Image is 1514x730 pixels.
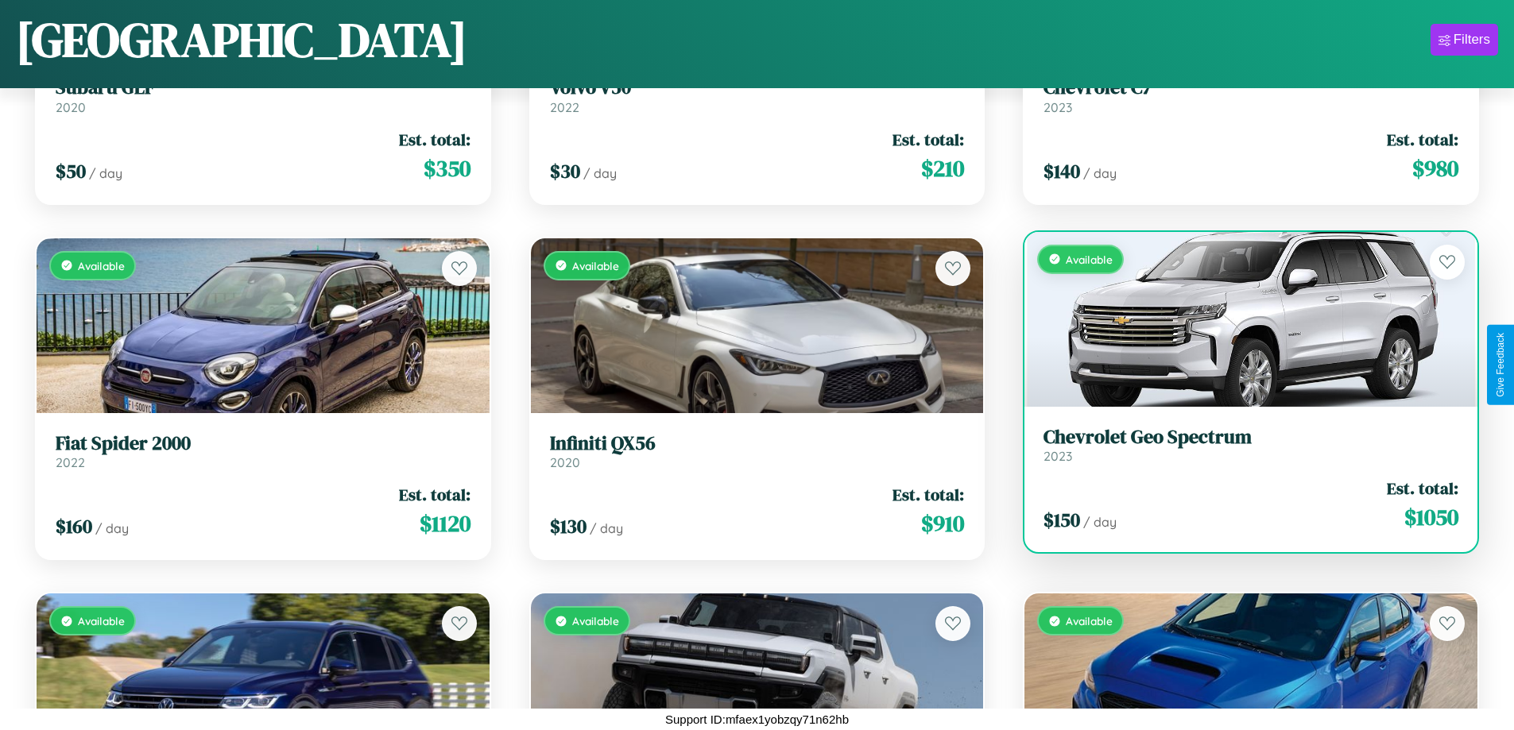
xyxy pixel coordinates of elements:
[550,158,580,184] span: $ 30
[89,165,122,181] span: / day
[1044,76,1458,99] h3: Chevrolet C7
[399,483,470,506] span: Est. total:
[56,513,92,539] span: $ 160
[78,259,125,272] span: Available
[893,483,964,506] span: Est. total:
[56,432,470,471] a: Fiat Spider 20002022
[1404,501,1458,533] span: $ 1050
[1387,477,1458,500] span: Est. total:
[424,153,470,184] span: $ 350
[1083,514,1117,530] span: / day
[1454,32,1490,48] div: Filters
[921,508,964,539] span: $ 910
[921,153,964,184] span: $ 210
[1044,426,1458,465] a: Chevrolet Geo Spectrum2023
[550,76,965,115] a: Volvo V502022
[1044,507,1080,533] span: $ 150
[572,614,619,628] span: Available
[550,99,579,115] span: 2022
[1412,153,1458,184] span: $ 980
[1083,165,1117,181] span: / day
[550,432,965,455] h3: Infiniti QX56
[583,165,617,181] span: / day
[56,158,86,184] span: $ 50
[399,128,470,151] span: Est. total:
[550,513,587,539] span: $ 130
[56,76,470,99] h3: Subaru GLF
[1044,76,1458,115] a: Chevrolet C72023
[95,520,129,536] span: / day
[1044,158,1080,184] span: $ 140
[550,454,580,470] span: 2020
[78,614,125,628] span: Available
[1044,426,1458,449] h3: Chevrolet Geo Spectrum
[590,520,623,536] span: / day
[56,76,470,115] a: Subaru GLF2020
[1387,128,1458,151] span: Est. total:
[550,432,965,471] a: Infiniti QX562020
[56,99,86,115] span: 2020
[420,508,470,539] span: $ 1120
[665,709,849,730] p: Support ID: mfaex1yobzqy71n62hb
[572,259,619,272] span: Available
[550,76,965,99] h3: Volvo V50
[1431,24,1498,56] button: Filters
[56,432,470,455] h3: Fiat Spider 2000
[1044,448,1072,464] span: 2023
[1044,99,1072,115] span: 2023
[1066,614,1113,628] span: Available
[56,454,85,470] span: 2022
[16,7,467,72] h1: [GEOGRAPHIC_DATA]
[1066,253,1113,266] span: Available
[1495,333,1506,397] div: Give Feedback
[893,128,964,151] span: Est. total:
